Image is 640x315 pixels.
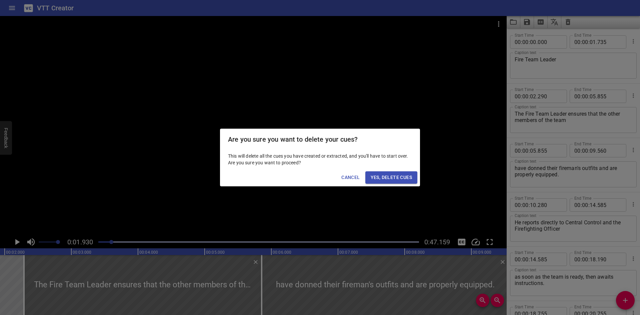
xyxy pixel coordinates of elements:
[341,173,360,182] span: Cancel
[339,171,362,184] button: Cancel
[371,173,412,182] span: Yes, Delete Cues
[220,150,420,169] div: This will delete all the cues you have created or extracted, and you'll have to start over. Are y...
[365,171,417,184] button: Yes, Delete Cues
[228,134,412,145] h2: Are you sure you want to delete your cues?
